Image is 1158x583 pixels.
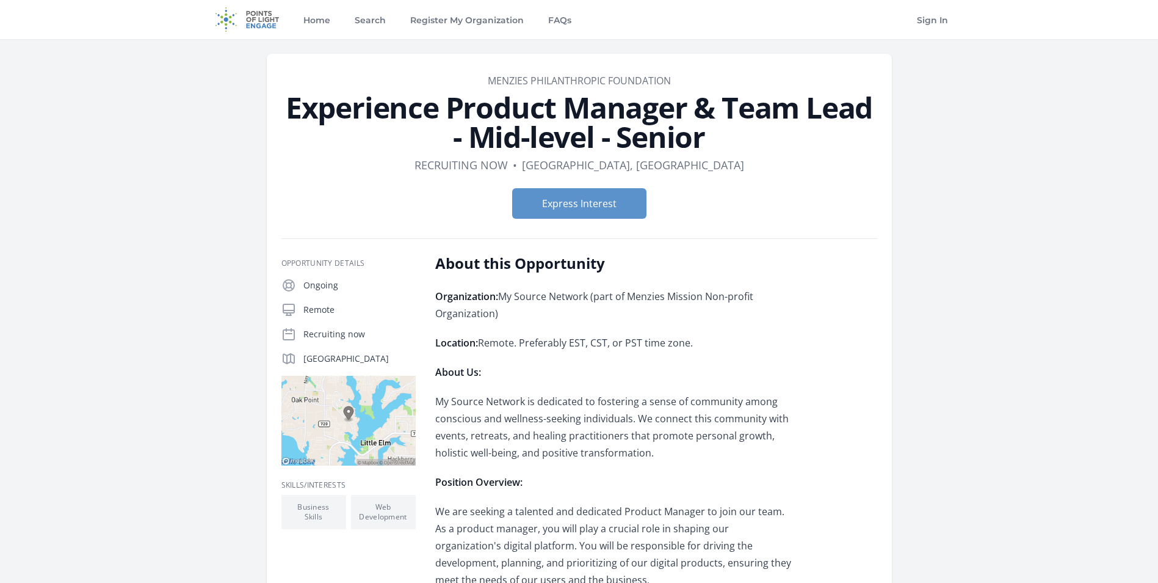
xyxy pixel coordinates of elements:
[281,495,346,529] li: Business Skills
[281,480,416,490] h3: Skills/Interests
[281,376,416,466] img: Map
[303,353,416,365] p: [GEOGRAPHIC_DATA]
[414,156,508,174] dd: Recruiting now
[512,188,646,219] button: Express Interest
[351,495,416,529] li: Web Development
[303,279,416,291] p: Ongoing
[478,336,693,350] span: Remote. Preferably EST, CST, or PST time zone.
[303,328,416,340] p: Recruiting now
[513,156,517,174] div: •
[303,304,416,316] p: Remote
[281,258,416,268] h3: Opportunity Details
[435,290,498,303] strong: Organization:
[488,74,671,87] a: Menzies Philanthropic Foundation
[522,156,744,174] dd: [GEOGRAPHIC_DATA], [GEOGRAPHIC_DATA]
[435,254,792,273] h2: About this Opportunity
[435,336,478,350] strong: Location:
[435,395,789,460] span: My Source Network is dedicated to fostering a sense of community among conscious and wellness-see...
[435,475,523,489] strong: Position Overview:
[435,365,481,379] strong: About Us:
[435,290,753,320] span: My Source Network (part of Menzies Mission Non-profit Organization)
[281,93,877,152] h1: Experience Product Manager & Team Lead - Mid-level - Senior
